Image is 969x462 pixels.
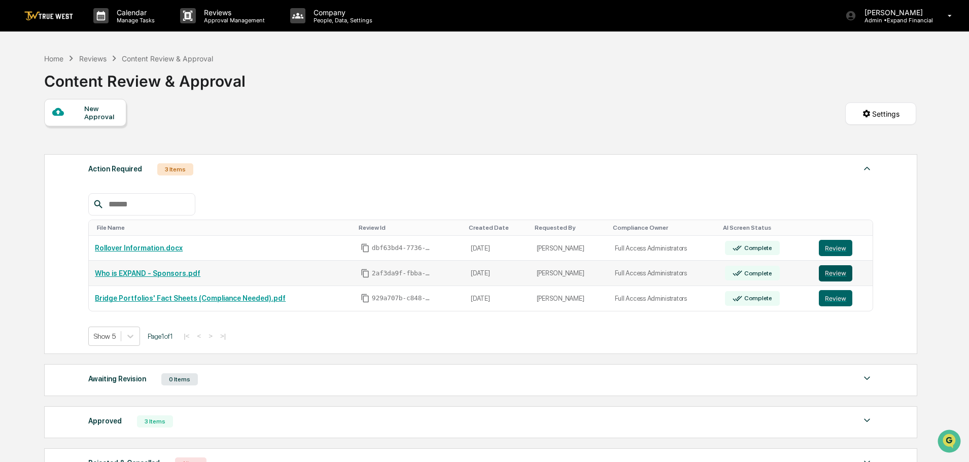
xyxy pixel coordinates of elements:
[372,244,433,252] span: dbf63bd4-7736-49ca-a55c-ca750ef20c0e
[819,265,852,281] button: Review
[109,17,160,24] p: Manage Tasks
[609,286,719,311] td: Full Access Administrators
[465,286,531,311] td: [DATE]
[44,64,246,90] div: Content Review & Approval
[217,332,229,340] button: >|
[79,54,107,63] div: Reviews
[20,147,64,157] span: Data Lookup
[10,78,28,96] img: 1746055101610-c473b297-6a78-478c-a979-82029cc54cd1
[148,332,173,340] span: Page 1 of 1
[122,54,213,63] div: Content Review & Approval
[531,286,609,311] td: [PERSON_NAME]
[845,102,916,125] button: Settings
[305,17,377,24] p: People, Data, Settings
[34,78,166,88] div: Start new chat
[819,290,867,306] a: Review
[361,243,370,253] span: Copy Id
[181,332,192,340] button: |<
[856,8,933,17] p: [PERSON_NAME]
[861,372,873,384] img: caret
[44,54,63,63] div: Home
[609,261,719,286] td: Full Access Administrators
[742,295,772,302] div: Complete
[861,162,873,174] img: caret
[742,244,772,252] div: Complete
[819,240,867,256] a: Review
[6,143,68,161] a: 🔎Data Lookup
[34,88,128,96] div: We're available if you need us!
[84,128,126,138] span: Attestations
[6,124,70,142] a: 🖐️Preclearance
[359,224,461,231] div: Toggle SortBy
[74,129,82,137] div: 🗄️
[609,236,719,261] td: Full Access Administrators
[819,290,852,306] button: Review
[72,171,123,180] a: Powered byPylon
[535,224,605,231] div: Toggle SortBy
[361,294,370,303] span: Copy Id
[742,270,772,277] div: Complete
[10,148,18,156] div: 🔎
[469,224,527,231] div: Toggle SortBy
[196,8,270,17] p: Reviews
[95,269,200,277] a: Who is EXPAND - Sponsors.pdf
[10,21,185,38] p: How can we help?
[819,265,867,281] a: Review
[95,294,286,302] a: Bridge Portfolios' Fact Sheets (Compliance Needed).pdf
[465,261,531,286] td: [DATE]
[24,11,73,21] img: logo
[723,224,809,231] div: Toggle SortBy
[157,163,193,175] div: 3 Items
[613,224,715,231] div: Toggle SortBy
[194,332,204,340] button: <
[84,104,118,121] div: New Approval
[531,261,609,286] td: [PERSON_NAME]
[10,129,18,137] div: 🖐️
[531,236,609,261] td: [PERSON_NAME]
[109,8,160,17] p: Calendar
[305,8,377,17] p: Company
[205,332,216,340] button: >
[937,429,964,456] iframe: Open customer support
[70,124,130,142] a: 🗄️Attestations
[161,373,198,385] div: 0 Items
[97,224,351,231] div: Toggle SortBy
[856,17,933,24] p: Admin • Expand Financial
[101,172,123,180] span: Pylon
[137,415,173,428] div: 3 Items
[196,17,270,24] p: Approval Management
[88,372,146,385] div: Awaiting Revision
[361,269,370,278] span: Copy Id
[372,294,433,302] span: 929a707b-c848-4e78-856e-ecb3d08bbf9c
[20,128,65,138] span: Preclearance
[861,414,873,427] img: caret
[172,81,185,93] button: Start new chat
[821,224,869,231] div: Toggle SortBy
[88,162,142,175] div: Action Required
[819,240,852,256] button: Review
[95,244,183,252] a: Rollover Information.docx
[88,414,122,428] div: Approved
[372,269,433,277] span: 2af3da9f-fbba-4bc0-8403-cc33b3d6d581
[465,236,531,261] td: [DATE]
